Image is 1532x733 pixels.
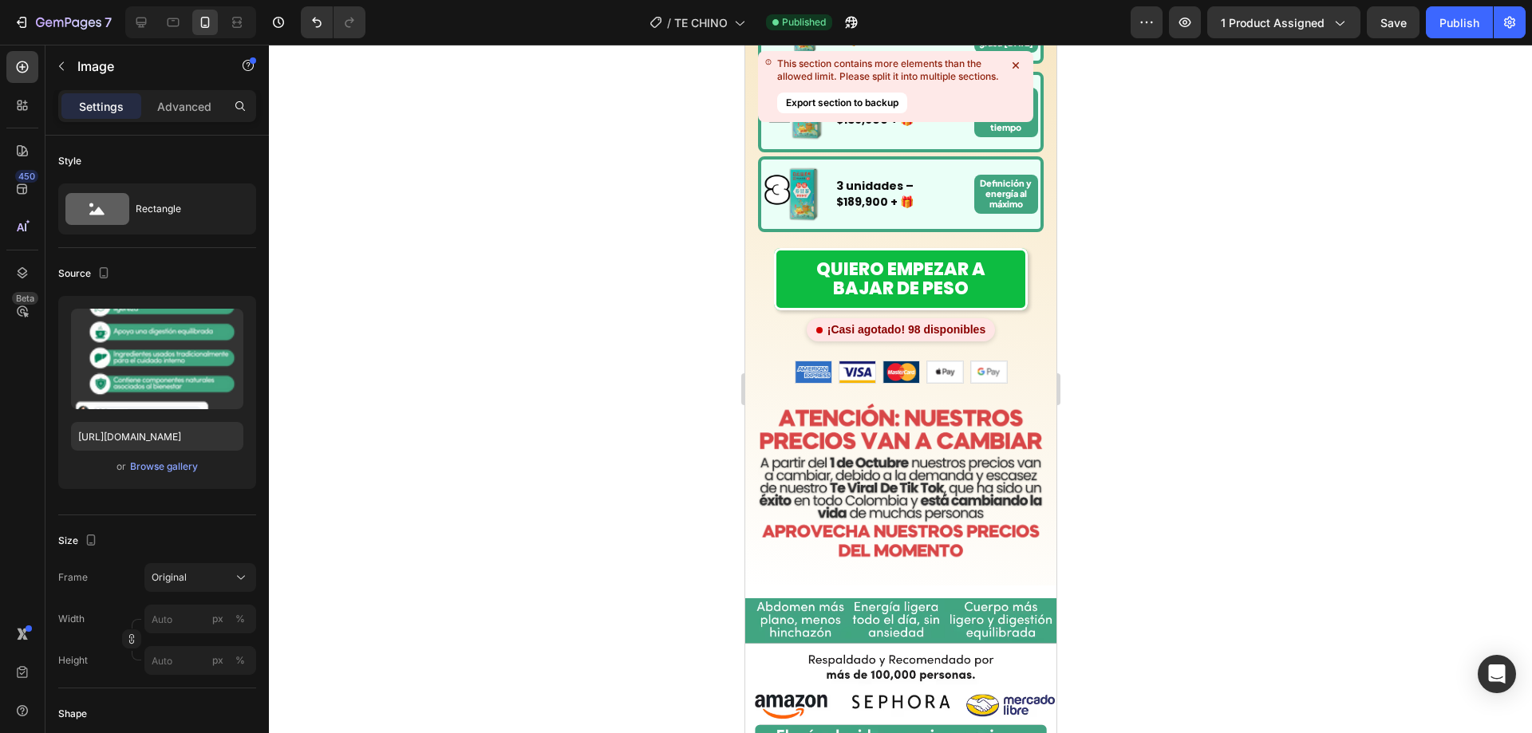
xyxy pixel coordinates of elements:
img: preview-image [71,309,243,409]
div: Shape [58,707,87,721]
p: Advanced [157,98,211,115]
iframe: Design area [745,45,1056,733]
button: Original [144,563,256,592]
button: px [231,609,250,629]
input: https://example.com/image.jpg [71,422,243,451]
span: Original [152,570,187,585]
button: 7 [6,6,119,38]
button: px [231,651,250,670]
button: Save [1367,6,1419,38]
label: Height [58,653,88,668]
button: % [208,609,227,629]
div: This section contains more elements than the allowed limit. Please split it into multiple sections. [777,57,1000,83]
p: 7 [105,13,112,32]
label: Width [58,612,85,626]
span: Published [782,15,826,30]
div: Style [58,154,81,168]
p: Settings [79,98,124,115]
p: Image [77,57,213,76]
input: px% [144,646,256,675]
button: 1 product assigned [1207,6,1360,38]
div: Browse gallery [130,459,198,474]
div: px [212,612,223,626]
div: Source [58,263,113,285]
span: or [116,457,126,476]
span: 1 product assigned [1221,14,1325,31]
div: px [212,653,223,668]
button: Export section to backup [777,93,907,113]
label: Frame [58,570,88,585]
div: Rectangle [136,191,233,227]
button: Publish [1426,6,1493,38]
div: 450 [15,170,38,183]
div: % [235,653,245,668]
div: Open Intercom Messenger [1478,655,1516,693]
div: Publish [1439,14,1479,31]
span: TE CHINO [674,14,728,31]
div: % [235,612,245,626]
span: / [667,14,671,31]
div: Size [58,530,101,552]
span: Save [1380,16,1407,30]
div: Undo/Redo [301,6,365,38]
div: Beta [12,292,38,305]
input: px% [144,605,256,633]
button: % [208,651,227,670]
button: Browse gallery [129,459,199,475]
